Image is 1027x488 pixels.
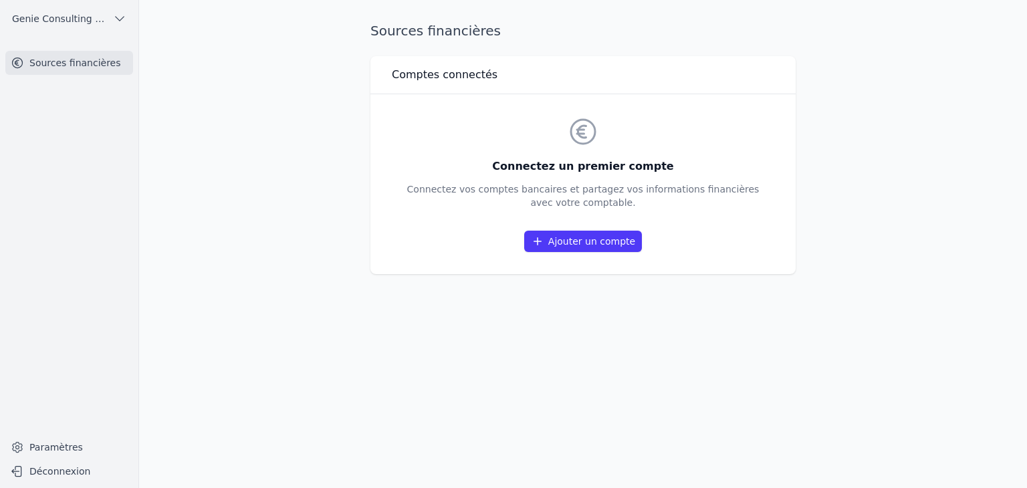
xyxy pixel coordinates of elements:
[370,21,501,40] h1: Sources financières
[407,158,760,174] h3: Connectez un premier compte
[524,231,642,252] a: Ajouter un compte
[5,8,133,29] button: Genie Consulting SNC
[407,182,760,209] p: Connectez vos comptes bancaires et partagez vos informations financières avec votre comptable.
[5,51,133,75] a: Sources financières
[5,461,133,482] button: Déconnexion
[5,437,133,458] a: Paramètres
[12,12,108,25] span: Genie Consulting SNC
[392,67,497,83] h3: Comptes connectés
